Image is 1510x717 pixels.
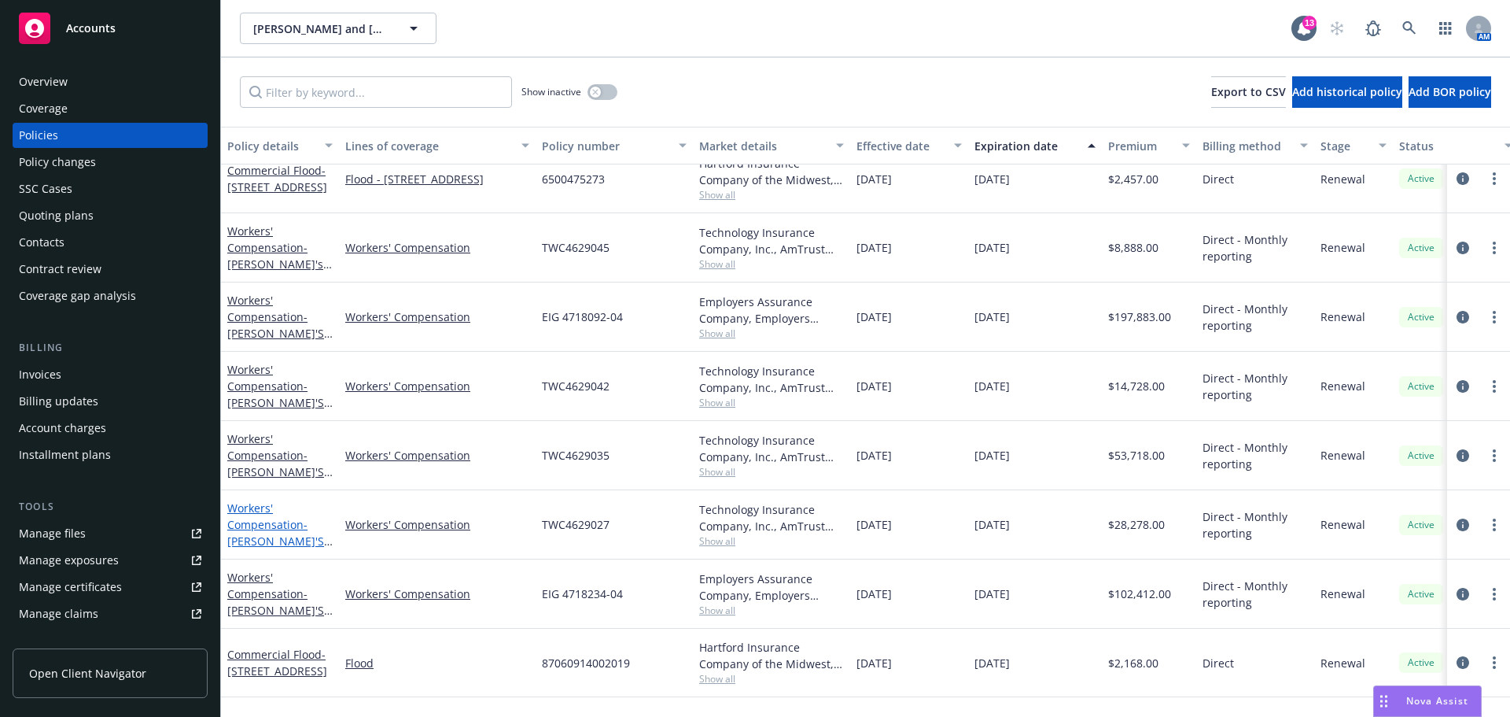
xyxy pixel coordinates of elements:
[13,362,208,387] a: Invoices
[13,389,208,414] a: Billing updates
[1399,138,1495,154] div: Status
[1394,13,1425,44] a: Search
[13,416,208,441] a: Account charges
[974,378,1010,394] span: [DATE]
[1406,694,1468,708] span: Nova Assist
[19,601,98,626] div: Manage claims
[1202,508,1308,541] span: Direct - Monthly reporting
[1302,16,1317,30] div: 13
[1485,169,1504,188] a: more
[1320,586,1365,602] span: Renewal
[1453,585,1472,604] a: circleInformation
[974,516,1010,533] span: [DATE]
[974,309,1010,325] span: [DATE]
[19,628,93,653] div: Manage BORs
[240,76,512,108] input: Filter by keyword...
[19,442,111,468] div: Installment plans
[1202,231,1308,264] span: Direct - Monthly reporting
[345,138,512,154] div: Lines of coverage
[1453,169,1472,188] a: circleInformation
[699,432,844,465] div: Technology Insurance Company, Inc., AmTrust Financial Services
[227,501,324,565] a: Workers' Compensation
[13,575,208,600] a: Manage certificates
[345,447,529,464] a: Workers' Compensation
[856,378,892,394] span: [DATE]
[19,176,72,201] div: SSC Cases
[1320,239,1365,256] span: Renewal
[13,340,208,356] div: Billing
[227,138,315,154] div: Policy details
[19,362,61,387] div: Invoices
[13,283,208,309] a: Coverage gap analysis
[856,447,892,464] span: [DATE]
[856,171,892,187] span: [DATE]
[1108,516,1165,533] span: $28,278.00
[542,516,610,533] span: TWC4629027
[542,171,605,187] span: 6500475273
[19,416,106,441] div: Account charges
[693,127,850,164] button: Market details
[850,127,968,164] button: Effective date
[1321,13,1353,44] a: Start snowing
[699,604,844,617] span: Show all
[1453,446,1472,465] a: circleInformation
[699,534,844,548] span: Show all
[13,69,208,94] a: Overview
[1485,377,1504,396] a: more
[1196,127,1314,164] button: Billing method
[1108,138,1173,154] div: Premium
[856,655,892,671] span: [DATE]
[13,548,208,573] span: Manage exposures
[227,240,332,288] span: - [PERSON_NAME]'s #9
[66,22,116,35] span: Accounts
[1320,655,1365,671] span: Renewal
[19,123,58,148] div: Policies
[1453,238,1472,257] a: circleInformation
[1202,301,1308,334] span: Direct - Monthly reporting
[1373,686,1482,717] button: Nova Assist
[1211,84,1286,99] span: Export to CSV
[542,378,610,394] span: TWC4629042
[1202,138,1291,154] div: Billing method
[1108,586,1171,602] span: $102,412.00
[1202,171,1234,187] span: Direct
[1405,518,1437,532] span: Active
[19,575,122,600] div: Manage certificates
[974,586,1010,602] span: [DATE]
[1453,653,1472,672] a: circleInformation
[19,257,101,282] div: Contract review
[19,283,136,309] div: Coverage gap analysis
[13,203,208,228] a: Quoting plans
[542,239,610,256] span: TWC4629045
[699,639,844,672] div: Hartford Insurance Company of the Midwest, Hartford Insurance Group
[1211,76,1286,108] button: Export to CSV
[1405,241,1437,255] span: Active
[1320,378,1365,394] span: Renewal
[1108,239,1158,256] span: $8,888.00
[19,230,64,255] div: Contacts
[1202,370,1308,403] span: Direct - Monthly reporting
[1320,171,1365,187] span: Renewal
[856,309,892,325] span: [DATE]
[13,96,208,121] a: Coverage
[1202,439,1308,472] span: Direct - Monthly reporting
[19,389,98,414] div: Billing updates
[1320,138,1369,154] div: Stage
[1405,310,1437,324] span: Active
[699,571,844,604] div: Employers Assurance Company, Employers Insurance Group
[974,138,1078,154] div: Expiration date
[1409,76,1491,108] button: Add BOR policy
[1485,516,1504,534] a: more
[240,13,436,44] button: [PERSON_NAME] and [US_STATE][PERSON_NAME] (CL)
[699,327,844,340] span: Show all
[227,570,324,634] a: Workers' Compensation
[227,448,333,496] span: - [PERSON_NAME]'S #5, 8, 12, 18
[345,309,529,325] a: Workers' Compensation
[699,138,827,154] div: Market details
[699,396,844,409] span: Show all
[13,601,208,626] a: Manage claims
[19,548,119,573] div: Manage exposures
[699,465,844,479] span: Show all
[19,203,94,228] div: Quoting plans
[1357,13,1389,44] a: Report a Bug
